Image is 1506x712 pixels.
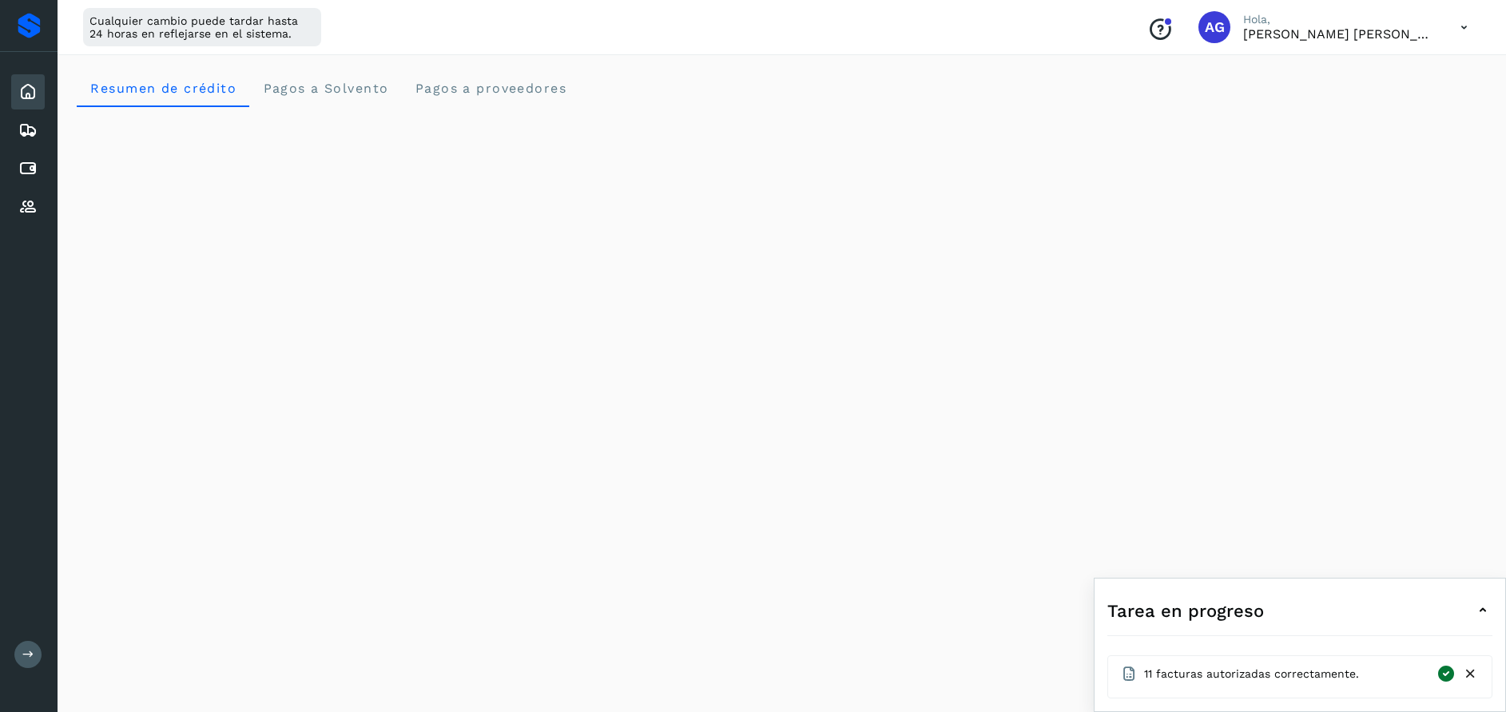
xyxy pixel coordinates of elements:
[83,8,321,46] div: Cualquier cambio puede tardar hasta 24 horas en reflejarse en el sistema.
[1243,13,1435,26] p: Hola,
[11,189,45,225] div: Proveedores
[1107,598,1264,624] span: Tarea en progreso
[1243,26,1435,42] p: Abigail Gonzalez Leon
[89,81,236,96] span: Resumen de crédito
[11,74,45,109] div: Inicio
[1107,591,1492,630] div: Tarea en progreso
[11,151,45,186] div: Cuentas por pagar
[262,81,388,96] span: Pagos a Solvento
[11,113,45,148] div: Embarques
[1144,666,1359,682] span: 11 facturas autorizadas correctamente.
[414,81,566,96] span: Pagos a proveedores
